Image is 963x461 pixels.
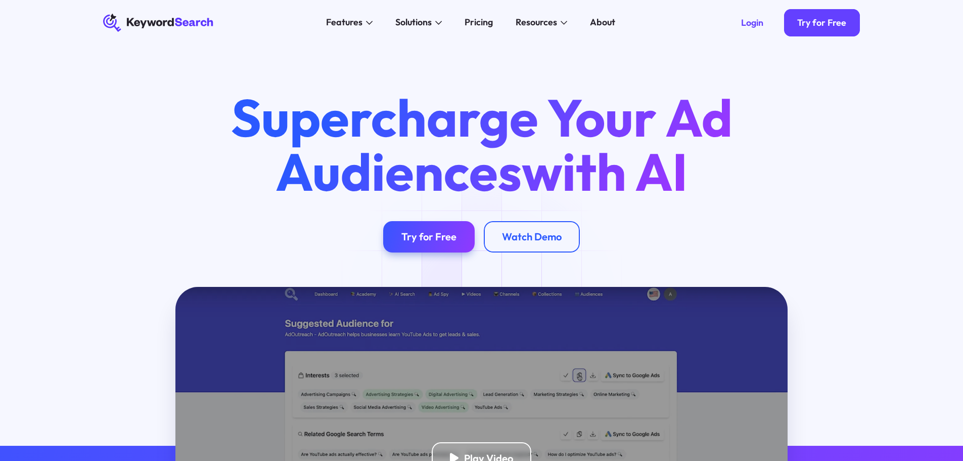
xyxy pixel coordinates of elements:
div: Resources [516,16,557,29]
div: Login [741,17,763,28]
div: About [590,16,615,29]
div: Features [326,16,362,29]
div: Try for Free [401,230,456,243]
a: Login [727,9,777,36]
div: Solutions [395,16,432,29]
a: Try for Free [784,9,860,36]
a: Try for Free [383,221,475,253]
span: with AI [522,139,687,204]
h1: Supercharge Your Ad Audiences [209,91,753,198]
div: Try for Free [797,17,846,28]
div: Pricing [465,16,493,29]
div: Watch Demo [502,230,562,243]
a: Pricing [458,14,500,32]
a: About [583,14,622,32]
